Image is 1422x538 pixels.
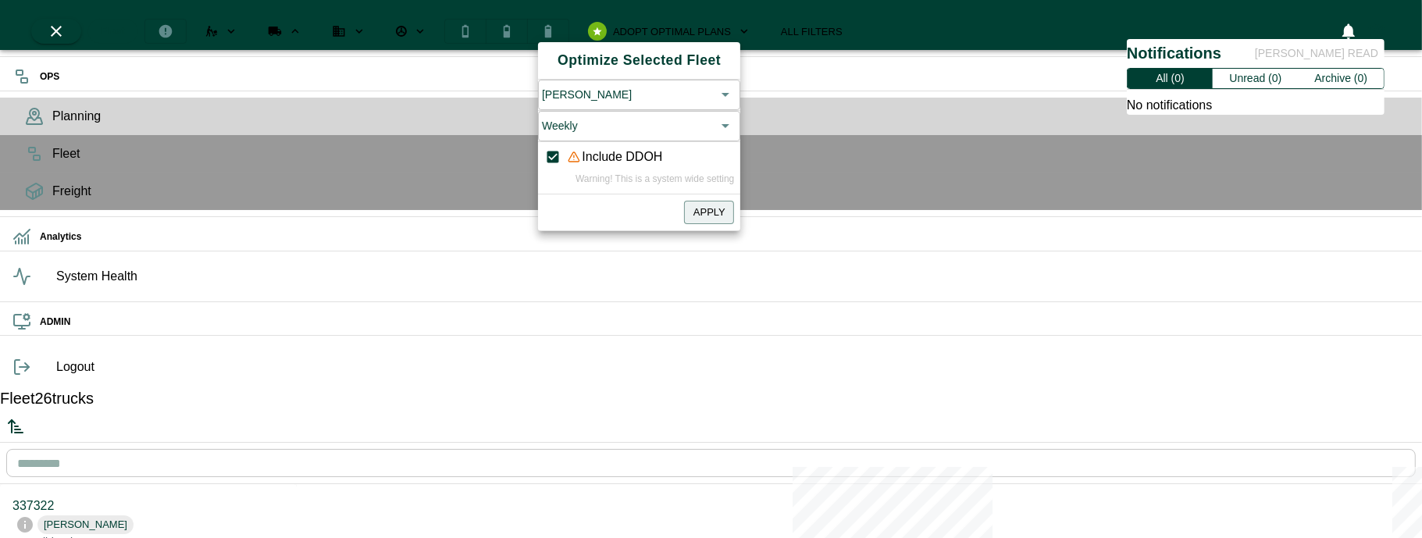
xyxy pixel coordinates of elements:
h2: Optimize Selected Fleet [550,48,729,73]
button: Apply [684,201,734,225]
div: Weekly [542,117,715,135]
div: [PERSON_NAME] [542,86,715,104]
span: Warning! This is a system wide setting [576,172,734,187]
div: Include DDOH [568,148,663,166]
